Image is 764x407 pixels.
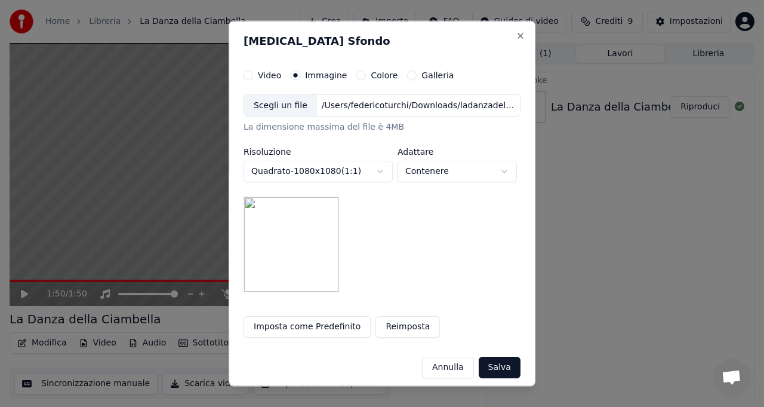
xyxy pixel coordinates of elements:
[258,71,281,79] label: Video
[398,148,517,156] label: Adattare
[371,71,398,79] label: Colore
[317,99,520,111] div: /Users/federicoturchi/Downloads/ladanzadellaciambella.png
[305,71,347,79] label: Immagine
[244,316,371,338] button: Imposta come Predefinito
[244,94,317,116] div: Scegli un file
[375,316,440,338] button: Reimposta
[479,357,520,378] button: Salva
[422,357,474,378] button: Annulla
[421,71,454,79] label: Galleria
[244,148,393,156] label: Risoluzione
[244,35,520,46] h2: [MEDICAL_DATA] Sfondo
[244,121,520,133] div: La dimensione massima del file è 4MB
